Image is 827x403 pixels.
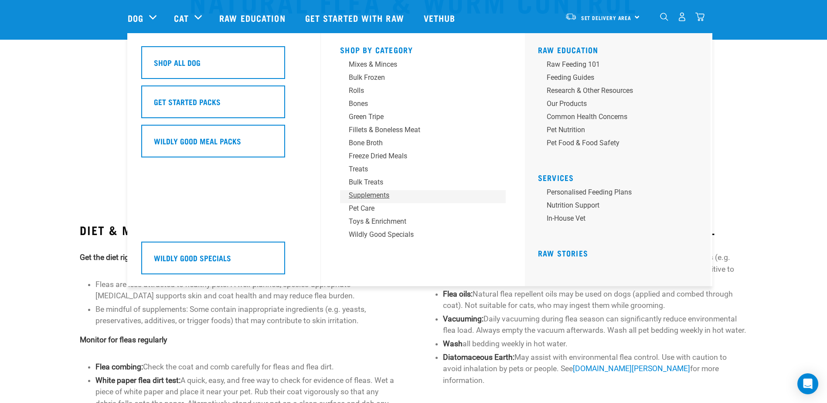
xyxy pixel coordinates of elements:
h5: Services [538,173,704,180]
div: Rolls [349,85,485,96]
a: Bulk Treats [340,177,506,190]
h3: DIET & MONITOR [80,223,399,237]
div: Bulk Frozen [349,72,485,83]
div: Wildly Good Specials [349,229,485,240]
a: Personalised Feeding Plans [538,187,704,200]
img: user.png [677,12,687,21]
div: Pet Food & Food Safety [547,138,683,148]
div: Common Health Concerns [547,112,683,122]
div: Feeding Guides [547,72,683,83]
div: Green Tripe [349,112,485,122]
h5: Wildly Good Specials [154,252,231,263]
strong: Diatomaceous Earth: [443,353,514,362]
li: Fleas are less attracted to healthy pets. A well-planned, species-appropriate [MEDICAL_DATA] supp... [95,279,400,302]
li: Check the coat and comb carefully for fleas and flea dirt. [95,361,400,372]
strong: Flea oils: [443,290,473,298]
strong: White paper flea dirt test: [95,376,180,385]
a: Wildly Good Meal Packs [141,125,307,164]
a: Cat [174,11,189,24]
a: In-house vet [538,213,704,226]
div: Bone Broth [349,138,485,148]
a: [DOMAIN_NAME][PERSON_NAME] [573,364,690,373]
div: Our Products [547,99,683,109]
a: Treats [340,164,506,177]
a: Pet Care [340,203,506,216]
h5: Shop By Category [340,45,506,52]
strong: Vacuuming: [443,314,483,323]
div: Research & Other Resources [547,85,683,96]
li: Daily vacuuming during flea season can significantly reduce environmental flea load. Always empty... [443,313,747,336]
h5: Shop All Dog [154,57,201,68]
a: Pet Nutrition [538,125,704,138]
li: all bedding weekly in hot water. [443,338,747,349]
a: Fillets & Boneless Meat [340,125,506,138]
a: Wildly Good Specials [141,242,307,281]
img: home-icon@2x.png [695,12,704,21]
a: Common Health Concerns [538,112,704,125]
a: Shop All Dog [141,46,307,85]
div: Raw Feeding 101 [547,59,683,70]
a: Green Tripe [340,112,506,125]
a: Our Products [538,99,704,112]
a: Vethub [415,0,466,35]
a: Mixes & Minces [340,59,506,72]
a: Raw Feeding 101 [538,59,704,72]
li: Be mindful of supplements: Some contain inappropriate ingredients (e.g. yeasts, preservatives, ad... [95,304,400,327]
strong: Flea combing: [95,362,143,371]
a: Nutrition Support [538,200,704,213]
a: Research & Other Resources [538,85,704,99]
a: Get started with Raw [296,0,415,35]
a: Supplements [340,190,506,203]
h5: Get Started Packs [154,96,221,107]
div: Bulk Treats [349,177,485,188]
img: home-icon-1@2x.png [660,13,668,21]
span: Set Delivery Area [581,16,632,19]
a: Feeding Guides [538,72,704,85]
a: Bone Broth [340,138,506,151]
a: Raw Education [211,0,296,35]
strong: Wash [443,339,463,348]
a: Pet Food & Food Safety [538,138,704,151]
div: Freeze Dried Meals [349,151,485,161]
a: Toys & Enrichment [340,216,506,229]
a: Raw Education [538,48,599,52]
a: Raw Stories [538,251,588,255]
strong: Monitor for fleas regularly [80,335,167,344]
li: May assist with environmental flea control. Use with caution to avoid inhalation by pets or peopl... [443,352,747,386]
div: Pet Nutrition [547,125,683,135]
a: Dog [128,11,143,24]
a: Rolls [340,85,506,99]
img: van-moving.png [565,13,577,20]
div: Supplements [349,190,485,201]
div: Open Intercom Messenger [797,373,818,394]
div: Fillets & Boneless Meat [349,125,485,135]
div: Toys & Enrichment [349,216,485,227]
div: Bones [349,99,485,109]
strong: Get the diet right [80,253,136,262]
a: Freeze Dried Meals [340,151,506,164]
div: Mixes & Minces [349,59,485,70]
a: Wildly Good Specials [340,229,506,242]
a: Bones [340,99,506,112]
h5: Wildly Good Meal Packs [154,135,241,147]
div: Pet Care [349,203,485,214]
li: Natural flea repellent oils may be used on dogs (applied and combed through coat). Not suitable f... [443,288,747,311]
div: Treats [349,164,485,174]
a: Bulk Frozen [340,72,506,85]
a: Get Started Packs [141,85,307,125]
